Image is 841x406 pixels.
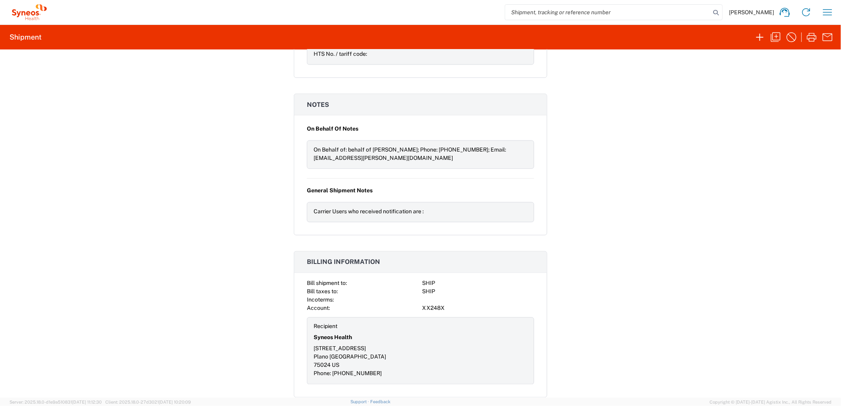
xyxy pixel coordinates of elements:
span: Server: 2025.18.0-d1e9a510831 [10,400,102,404]
a: Support [350,399,370,404]
div: On Behalf of: behalf of [PERSON_NAME]; Phone: [PHONE_NUMBER]; Email: [EMAIL_ADDRESS][PERSON_NAME]... [314,146,527,162]
span: Billing information [307,258,380,266]
span: Account: [307,305,330,311]
span: Notes [307,101,329,108]
span: Bill taxes to: [307,288,338,295]
span: General Shipment Notes [307,186,373,195]
span: Copyright © [DATE]-[DATE] Agistix Inc., All Rights Reserved [710,398,831,406]
div: SHIP [422,279,534,288]
span: Bill shipment to: [307,280,347,286]
span: HTS No. / tariff code: [314,51,367,57]
span: On Behalf Of Notes [307,125,358,133]
span: [DATE] 10:20:09 [159,400,191,404]
span: Client: 2025.18.0-27d3021 [105,400,191,404]
div: XX248X [422,304,534,313]
div: SHIP [422,288,534,296]
div: Carrier Users who received notification are : [314,207,527,216]
div: Phone: [PHONE_NUMBER] [314,370,419,378]
input: Shipment, tracking or reference number [505,5,710,20]
span: [DATE] 11:12:30 [72,400,102,404]
div: 75024 US [314,361,419,370]
div: Plano [GEOGRAPHIC_DATA] [314,353,419,361]
span: Recipient [314,323,337,330]
a: Feedback [370,399,390,404]
span: Syneos Health [314,334,352,342]
h2: Shipment [10,32,42,42]
span: [PERSON_NAME] [729,9,774,16]
span: Incoterms: [307,297,334,303]
div: [STREET_ADDRESS] [314,345,419,353]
